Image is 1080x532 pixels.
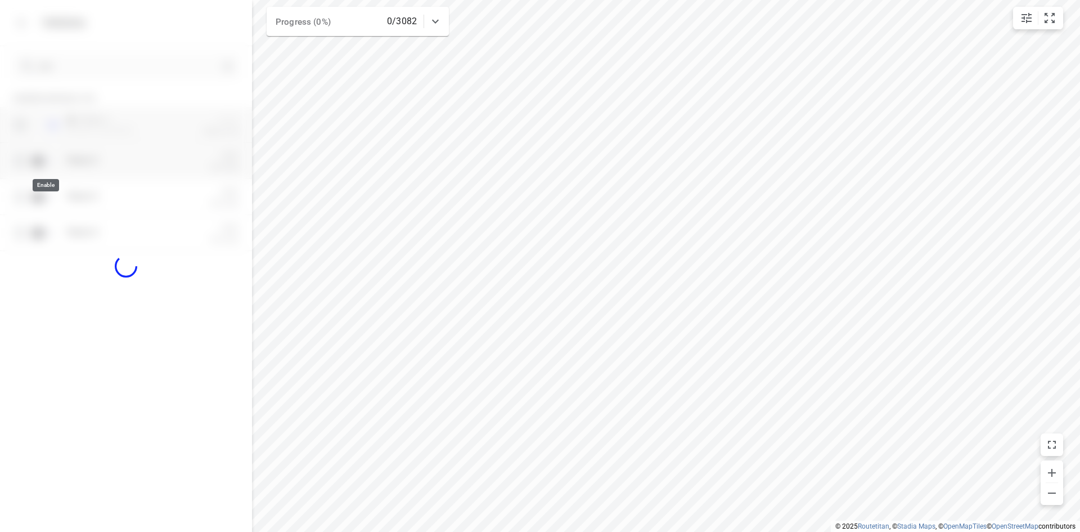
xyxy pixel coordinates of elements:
div: small contained button group [1013,7,1063,29]
button: Fit zoom [1038,7,1061,29]
a: OpenStreetMap [992,522,1038,530]
a: Routetitan [858,522,889,530]
span: Progress (0%) [276,17,331,27]
button: Map settings [1015,7,1038,29]
div: Progress (0%)0/3082 [267,7,449,36]
p: 0/3082 [387,15,417,28]
a: Stadia Maps [897,522,935,530]
li: © 2025 , © , © © contributors [835,522,1075,530]
a: OpenMapTiles [943,522,987,530]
